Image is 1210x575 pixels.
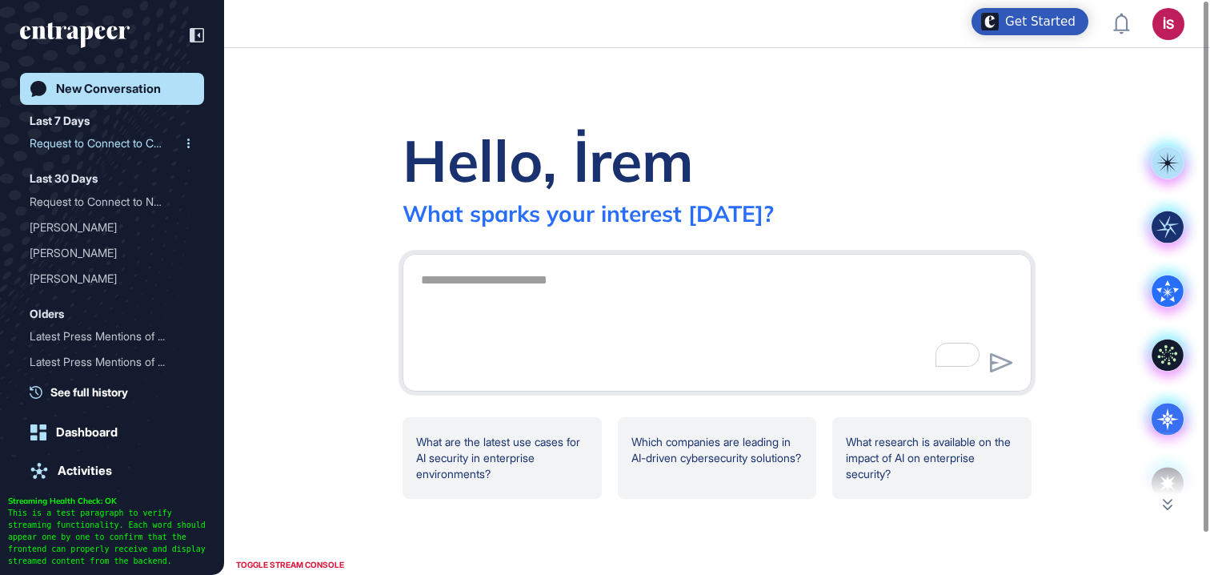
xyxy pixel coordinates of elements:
div: Request to Connect to Curie [30,131,194,156]
a: See full history [30,384,204,400]
div: Curie [30,266,194,292]
a: Dashboard [20,416,204,448]
div: [PERSON_NAME] [30,266,182,292]
a: Activities [20,455,204,487]
div: Last 7 Days [30,111,90,131]
div: Latest Press Mentions of OpenAI [30,349,194,375]
div: Open Get Started checklist [972,8,1088,35]
div: New Conversation [56,82,161,96]
div: Request to Connect to Cur... [30,131,182,156]
div: What sparks your interest [DATE]? [403,199,774,227]
div: Hello, İrem [403,124,694,196]
div: Olders [30,304,64,324]
div: Dashboard [56,425,118,440]
div: Latest Press Mentions of ... [30,349,182,375]
div: Activities [58,464,112,478]
div: Get Started [1005,14,1076,30]
div: Latest Press Mentions of ... [30,324,182,349]
span: See full history [50,384,128,400]
img: launcher-image-alternative-text [981,13,999,30]
div: [PERSON_NAME] [30,215,182,240]
div: Latest Press Mentions of Open AI [30,324,194,349]
div: TOGGLE STREAM CONSOLE [232,555,348,575]
textarea: To enrich screen reader interactions, please activate Accessibility in Grammarly extension settings [411,264,1023,376]
div: Curie [30,215,194,240]
div: [PERSON_NAME] [30,240,182,266]
div: Last 30 Days [30,169,98,188]
div: Request to Connect to Nov... [30,189,182,215]
div: What research is available on the impact of AI on enterprise security? [832,417,1032,499]
button: İS [1152,8,1184,40]
div: Request to Connect to Nova [30,189,194,215]
div: entrapeer-logo [20,22,130,48]
a: New Conversation [20,73,204,105]
div: What are the latest use cases for AI security in enterprise environments? [403,417,602,499]
div: Which companies are leading in AI-driven cybersecurity solutions? [618,417,817,499]
div: Curie [30,240,194,266]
